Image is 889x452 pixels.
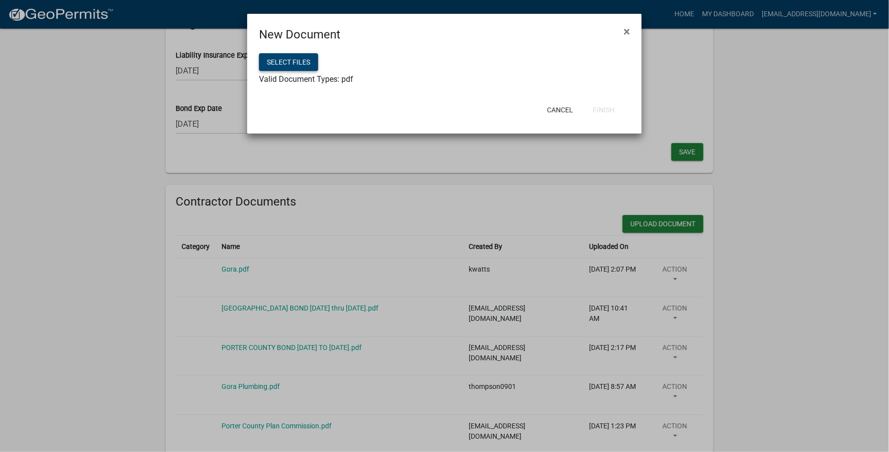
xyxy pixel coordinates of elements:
[259,26,340,43] h4: New Document
[259,74,353,84] span: Valid Document Types: pdf
[616,18,638,45] button: Close
[259,53,318,71] button: Select files
[624,25,630,38] span: ×
[539,101,581,119] button: Cancel
[585,101,623,119] button: Finish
